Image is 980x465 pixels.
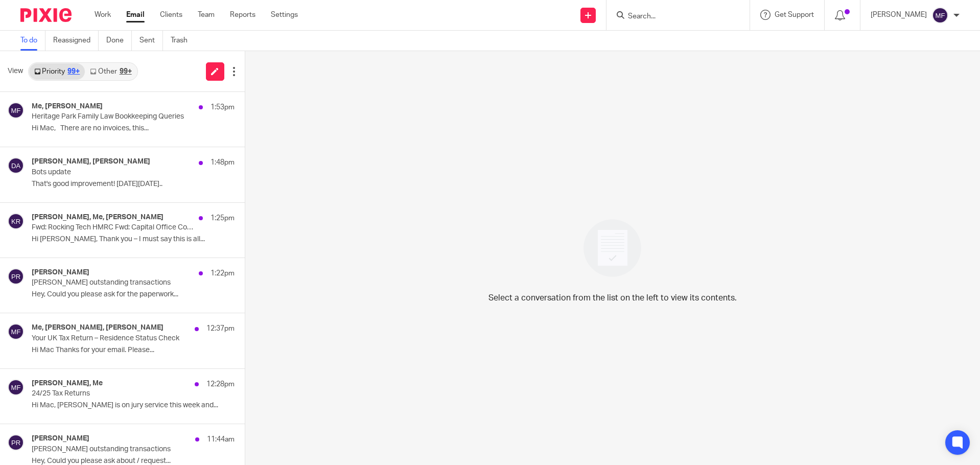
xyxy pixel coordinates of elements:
a: Other99+ [85,63,136,80]
p: 1:48pm [211,157,235,168]
a: Priority99+ [29,63,85,80]
span: Get Support [775,11,814,18]
img: svg%3E [8,268,24,285]
p: Select a conversation from the list on the left to view its contents. [488,292,737,304]
p: Fwd: Rocking Tech HMRC Fwd: Capital Office Correspondence - Active Status [32,223,194,232]
p: 1:22pm [211,268,235,278]
a: Sent [139,31,163,51]
p: Bots update [32,168,194,177]
p: [PERSON_NAME] outstanding transactions [32,278,194,287]
p: [PERSON_NAME] [871,10,927,20]
a: Trash [171,31,195,51]
h4: [PERSON_NAME], [PERSON_NAME] [32,157,150,166]
p: [PERSON_NAME] outstanding transactions [32,445,194,454]
img: svg%3E [8,102,24,119]
p: Hi Mac, [PERSON_NAME] is on jury service this week and... [32,401,235,410]
p: Hi Mac, There are no invoices, this... [32,124,235,133]
h4: [PERSON_NAME] [32,434,89,443]
a: To do [20,31,45,51]
a: Settings [271,10,298,20]
a: Reassigned [53,31,99,51]
p: 1:25pm [211,213,235,223]
img: svg%3E [8,157,24,174]
p: 12:28pm [206,379,235,389]
a: Team [198,10,215,20]
p: Hi [PERSON_NAME], Thank you – I must say this is all... [32,235,235,244]
p: That's good improvement! [DATE][DATE].. [32,180,235,189]
p: Your UK Tax Return – Residence Status Check [32,334,194,343]
h4: [PERSON_NAME] [32,268,89,277]
p: Hi Mac Thanks for your email. Please... [32,346,235,355]
p: 24/25 Tax Returns [32,389,194,398]
a: Reports [230,10,255,20]
input: Search [627,12,719,21]
a: Work [95,10,111,20]
div: 99+ [120,68,132,75]
p: 11:44am [207,434,235,445]
h4: Me, [PERSON_NAME] [32,102,103,111]
p: Heritage Park Family Law Bookkeeping Queries [32,112,194,121]
span: View [8,66,23,77]
img: svg%3E [932,7,948,24]
img: svg%3E [8,323,24,340]
p: 1:53pm [211,102,235,112]
p: 12:37pm [206,323,235,334]
img: Pixie [20,8,72,22]
img: svg%3E [8,213,24,229]
img: svg%3E [8,434,24,451]
img: image [577,213,648,284]
a: Done [106,31,132,51]
a: Clients [160,10,182,20]
h4: [PERSON_NAME], Me [32,379,103,388]
div: 99+ [67,68,80,75]
img: svg%3E [8,379,24,396]
h4: Me, [PERSON_NAME], [PERSON_NAME] [32,323,164,332]
p: Hey, Could you please ask for the paperwork... [32,290,235,299]
h4: [PERSON_NAME], Me, [PERSON_NAME] [32,213,164,222]
a: Email [126,10,145,20]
